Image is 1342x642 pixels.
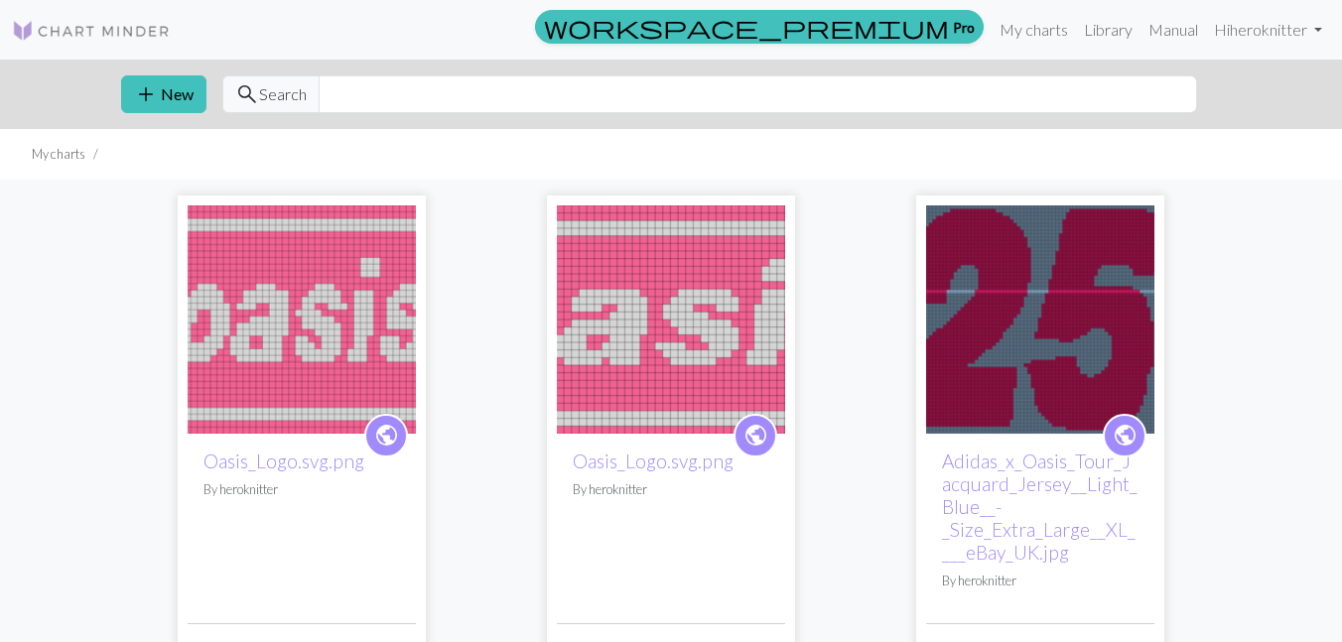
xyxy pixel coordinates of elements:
[1076,10,1141,50] a: Library
[374,416,399,455] i: public
[535,10,984,44] a: Pro
[203,449,364,472] a: Oasis_Logo.svg.png
[743,420,768,450] span: public
[942,449,1138,564] a: Adidas_x_Oasis_Tour_Jacquard_Jersey__Light_Blue__-_Size_Extra_Large__XL____eBay_UK.jpg
[1141,10,1206,50] a: Manual
[374,420,399,450] span: public
[364,414,408,457] a: public
[557,205,785,434] img: Oasis_Logo.svg.png
[12,19,171,43] img: Logo
[259,82,307,106] span: Search
[992,10,1076,50] a: My charts
[121,75,206,113] button: New
[734,414,777,457] a: public
[134,80,158,108] span: add
[942,572,1139,590] p: By heroknitter
[203,480,400,499] p: By heroknitter
[1103,414,1146,457] a: public
[557,308,785,326] a: Oasis_Logo.svg.png
[1206,10,1330,50] a: Hiheroknitter
[926,205,1154,434] img: oasis 25 100x65
[188,308,416,326] a: Oasis_Logo.svg.png
[926,308,1154,326] a: oasis 25 100x65
[1113,420,1138,450] span: public
[743,416,768,455] i: public
[573,480,769,499] p: By heroknitter
[235,80,259,108] span: search
[1113,416,1138,455] i: public
[188,205,416,434] img: Oasis_Logo.svg.png
[32,145,85,164] li: My charts
[544,13,949,41] span: workspace_premium
[573,449,734,472] a: Oasis_Logo.svg.png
